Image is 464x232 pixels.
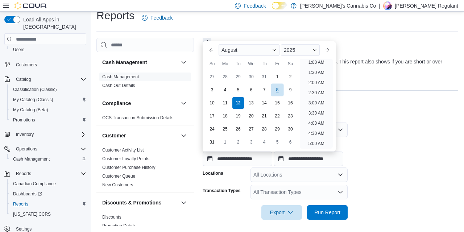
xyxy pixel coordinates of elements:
div: Th [258,58,270,70]
button: Customer [102,132,178,139]
button: Next month [321,44,333,56]
label: Locations [203,170,223,176]
div: day-1 [272,71,283,83]
p: [PERSON_NAME]'s Cannabis Co [300,1,376,10]
button: My Catalog (Classic) [7,95,89,105]
a: My Catalog (Classic) [10,95,56,104]
span: Inventory [13,130,86,139]
span: My Catalog (Classic) [13,97,53,103]
div: day-13 [245,97,257,109]
a: Cash Management [10,155,53,163]
button: Export [261,205,302,220]
a: My Catalog (Beta) [10,105,51,114]
input: Dark Mode [272,2,287,9]
div: day-2 [285,71,296,83]
button: Reports [13,169,34,178]
a: Customer Queue [102,174,135,179]
button: Catalog [1,74,89,84]
span: Settings [16,226,32,232]
button: Operations [13,145,40,153]
span: Users [10,45,86,54]
div: day-2 [232,136,244,148]
span: Feedback [150,14,173,21]
div: day-6 [285,136,296,148]
a: Feedback [139,11,175,25]
span: August [221,47,237,53]
div: day-27 [206,71,218,83]
span: Feedback [244,2,266,9]
div: day-8 [271,83,283,96]
a: [US_STATE] CCRS [10,210,54,219]
div: Customer [96,146,194,192]
div: day-3 [245,136,257,148]
button: Cash Management [7,154,89,164]
div: day-28 [258,123,270,135]
div: day-25 [219,123,231,135]
a: OCS Transaction Submission Details [102,115,174,120]
li: 3:00 AM [306,99,327,107]
span: Customers [16,62,37,68]
div: day-6 [245,84,257,96]
div: day-29 [232,71,244,83]
span: Run Report [314,209,340,216]
div: day-7 [258,84,270,96]
h3: Discounts & Promotions [102,199,161,206]
button: Operations [1,144,89,154]
button: Users [7,45,89,55]
span: Reports [10,200,86,208]
div: day-16 [285,97,296,109]
div: day-26 [232,123,244,135]
div: Tu [232,58,244,70]
div: day-28 [219,71,231,83]
label: Transaction Types [203,188,240,194]
span: Canadian Compliance [10,179,86,188]
div: day-14 [258,97,270,109]
span: New Customers [102,182,133,188]
div: Sa [285,58,296,70]
a: Promotion Details [102,223,137,228]
div: Fr [272,58,283,70]
a: Cash Out Details [102,83,135,88]
button: Discounts & Promotions [102,199,178,206]
span: Customer Loyalty Points [102,156,149,162]
li: 1:30 AM [306,68,327,77]
a: Discounts [102,215,121,220]
div: day-5 [272,136,283,148]
button: Run Report [307,205,348,220]
span: Cash Management [102,74,139,80]
span: Dashboards [13,191,42,197]
li: 1:00 AM [306,58,327,67]
li: 5:00 AM [306,139,327,148]
h1: Reports [96,8,134,23]
span: Promotions [10,116,86,124]
button: Open list of options [337,189,343,195]
div: day-15 [272,97,283,109]
div: day-27 [245,123,257,135]
button: Next [203,38,211,46]
div: day-23 [285,110,296,122]
div: day-3 [206,84,218,96]
button: Inventory [1,129,89,140]
span: Export [266,205,298,220]
a: Users [10,45,27,54]
span: Discounts [102,214,121,220]
div: day-17 [206,110,218,122]
li: 2:30 AM [306,88,327,97]
span: Operations [13,145,86,153]
a: New Customers [102,182,133,187]
span: Customer Activity List [102,147,144,153]
h3: Compliance [102,100,131,107]
span: Customer Queue [102,173,135,179]
span: Operations [16,146,37,152]
a: Customer Purchase History [102,165,156,170]
div: Mo [219,58,231,70]
div: day-22 [272,110,283,122]
div: Compliance [96,113,194,125]
div: Haley Regulant [383,1,392,10]
button: Canadian Compliance [7,179,89,189]
button: Cash Management [102,59,178,66]
img: Cova [14,2,47,9]
button: Catalog [13,75,34,84]
div: Button. Open the year selector. 2025 is currently selected. [281,44,320,56]
div: day-30 [245,71,257,83]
